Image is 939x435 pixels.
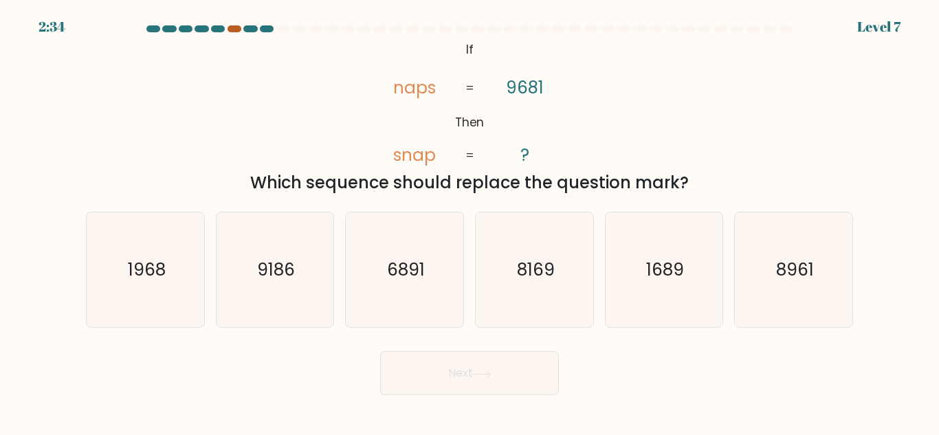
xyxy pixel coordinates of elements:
div: Which sequence should replace the question mark? [94,170,845,195]
div: Level 7 [857,16,901,37]
text: 8961 [776,258,814,282]
tspan: 9681 [506,76,544,100]
tspan: ? [520,144,529,168]
text: 1689 [646,258,684,282]
tspan: naps [393,76,436,100]
tspan: Then [455,114,485,131]
text: 6891 [387,258,425,282]
text: 8169 [516,258,554,282]
tspan: = [465,80,474,96]
text: 1968 [127,258,165,282]
tspan: snap [393,143,436,167]
tspan: = [465,147,474,164]
div: 2:34 [38,16,65,37]
text: 9186 [257,258,295,282]
tspan: If [466,41,474,58]
button: Next [380,351,559,395]
svg: @import url('[URL][DOMAIN_NAME]); [364,38,575,168]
